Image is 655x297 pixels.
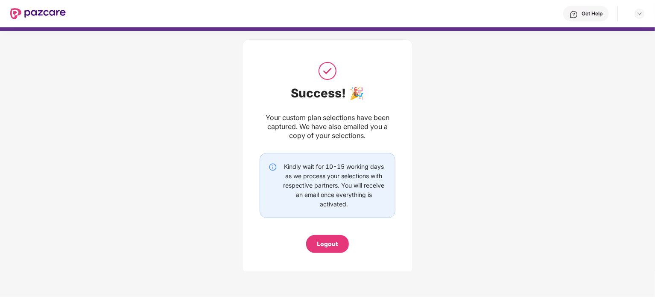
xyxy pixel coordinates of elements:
div: Get Help [582,10,602,17]
div: Success! 🎉 [260,86,395,100]
img: svg+xml;base64,PHN2ZyBpZD0iSW5mby0yMHgyMCIgeG1sbnM9Imh0dHA6Ly93d3cudzMub3JnLzIwMDAvc3ZnIiB3aWR0aD... [269,163,277,171]
div: Logout [317,239,338,249]
img: svg+xml;base64,PHN2ZyBpZD0iSGVscC0zMngzMiIgeG1sbnM9Imh0dHA6Ly93d3cudzMub3JnLzIwMDAvc3ZnIiB3aWR0aD... [570,10,578,19]
div: Kindly wait for 10-15 working days as we process your selections with respective partners. You wi... [281,162,386,209]
img: svg+xml;base64,PHN2ZyB3aWR0aD0iNTAiIGhlaWdodD0iNTAiIHZpZXdCb3g9IjAgMCA1MCA1MCIgZmlsbD0ibm9uZSIgeG... [317,60,338,82]
img: New Pazcare Logo [10,8,66,19]
img: svg+xml;base64,PHN2ZyBpZD0iRHJvcGRvd24tMzJ4MzIiIHhtbG5zPSJodHRwOi8vd3d3LnczLm9yZy8yMDAwL3N2ZyIgd2... [636,10,643,17]
div: Your custom plan selections have been captured. We have also emailed you a copy of your selections. [260,113,395,140]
